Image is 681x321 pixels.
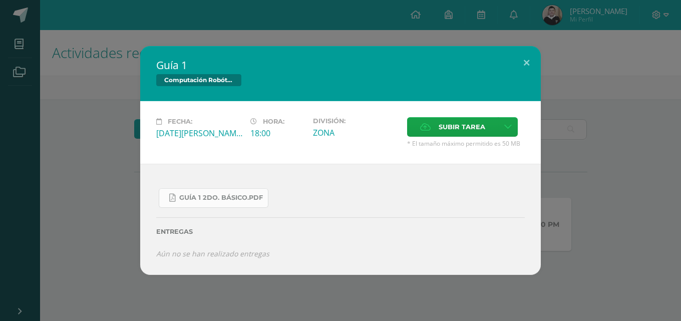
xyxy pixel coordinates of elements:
span: Computación Robótica [156,74,241,86]
a: Guía 1 2do. Básico.pdf [159,188,268,208]
label: Entregas [156,228,525,235]
div: ZONA [313,127,399,138]
h2: Guía 1 [156,58,525,72]
div: [DATE][PERSON_NAME] [156,128,242,139]
i: Aún no se han realizado entregas [156,249,269,258]
div: 18:00 [250,128,305,139]
span: Hora: [263,118,284,125]
span: Guía 1 2do. Básico.pdf [179,194,263,202]
button: Close (Esc) [512,46,541,80]
span: Fecha: [168,118,192,125]
span: Subir tarea [439,118,485,136]
span: * El tamaño máximo permitido es 50 MB [407,139,525,148]
label: División: [313,117,399,125]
